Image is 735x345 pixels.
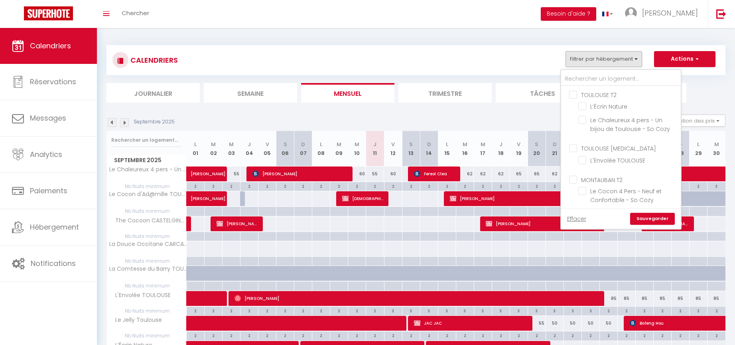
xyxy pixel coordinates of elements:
div: 2 [258,182,276,190]
div: 2 [618,307,635,314]
div: 2 [402,331,420,339]
span: Le Jelly Toulouse [108,316,164,325]
span: La Comtesse du Barry TOULOUSE [108,266,188,272]
li: Journalier [106,83,200,103]
abbr: S [284,141,287,148]
div: 3 [582,307,599,314]
span: Notifications [31,258,76,268]
span: Le Cocon 4 Pers - Neuf et Confortable - So Cozy [590,187,662,204]
abbr: D [301,141,305,148]
abbr: L [194,141,197,148]
span: [PERSON_NAME] [486,216,599,231]
abbr: L [446,141,448,148]
abbr: L [697,141,700,148]
div: 2 [330,182,348,190]
div: 2 [510,182,528,190]
div: 3 [456,307,474,314]
span: Le Chaleureux 4 pers - Un bijou de Toulouse - So Cozy [590,116,670,133]
th: 20 [528,131,546,167]
div: 50 [582,316,600,331]
abbr: D [553,141,557,148]
div: 2 [223,307,240,314]
div: 85 [636,291,654,306]
div: 2 [420,331,438,339]
div: 55 [366,167,384,181]
div: 50 [600,316,618,331]
span: Paiements [30,186,67,196]
div: 3 [384,307,402,314]
div: 50 [564,316,581,331]
div: 2 [654,307,671,314]
div: 85 [690,291,707,306]
span: [PERSON_NAME] [191,162,227,177]
div: 2 [366,331,384,339]
div: 62 [456,167,474,181]
div: 3 [492,307,510,314]
div: 2 [312,331,330,339]
div: 85 [600,291,618,306]
div: 3 [564,307,581,314]
div: 2 [384,182,402,190]
div: 2 [707,331,725,339]
abbr: L [320,141,322,148]
div: 2 [276,182,294,190]
img: ... [625,7,637,19]
th: 09 [330,131,348,167]
div: 60 [384,167,402,181]
span: [PERSON_NAME] [217,216,258,231]
div: 62 [492,167,510,181]
div: 2 [366,182,384,190]
abbr: M [714,141,719,148]
div: 3 [438,307,456,314]
div: 2 [474,182,492,190]
abbr: M [355,141,359,148]
div: 2 [187,307,204,314]
input: Rechercher un logement... [561,72,681,86]
div: 2 [384,331,402,339]
th: 21 [546,131,564,167]
span: [PERSON_NAME] [234,291,599,306]
button: Filtrer par hébergement [566,51,642,67]
span: La Douce Occitane CARCASSONNE [108,241,188,247]
abbr: V [391,141,395,148]
div: 2 [528,331,546,339]
input: Rechercher un logement... [111,133,182,147]
a: Sauvegarder [630,213,675,225]
li: Tâches [496,83,589,103]
th: 05 [258,131,276,167]
li: Trimestre [398,83,492,103]
div: 2 [276,307,294,314]
div: 2 [240,331,258,339]
th: 07 [294,131,312,167]
span: Nb Nuits minimum [107,307,186,315]
abbr: M [211,141,216,148]
abbr: J [499,141,502,148]
div: 3 [420,307,438,314]
div: 2 [672,307,689,314]
div: 2 [330,331,348,339]
div: 2 [205,182,222,190]
div: 65 [528,167,546,181]
div: 60 [348,167,366,181]
div: 2 [402,182,420,190]
th: 01 [187,131,205,167]
span: Messages [30,113,66,123]
abbr: J [373,141,376,148]
span: Nb Nuits minimum [107,282,186,290]
th: 11 [366,131,384,167]
li: Mensuel [301,83,394,103]
span: Nb Nuits minimum [107,182,186,191]
div: 2 [258,307,276,314]
div: 2 [366,307,384,314]
div: 2 [636,307,653,314]
div: 2 [294,331,312,339]
abbr: M [337,141,341,148]
div: 2 [330,307,348,314]
div: 2 [187,331,204,339]
div: 2 [456,182,474,190]
span: Nb Nuits minimum [107,232,186,241]
div: 2 [205,307,222,314]
button: Besoin d'aide ? [541,7,596,21]
div: Filtrer par hébergement [560,69,682,230]
button: Ouvrir le widget de chat LiveChat [6,3,30,27]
